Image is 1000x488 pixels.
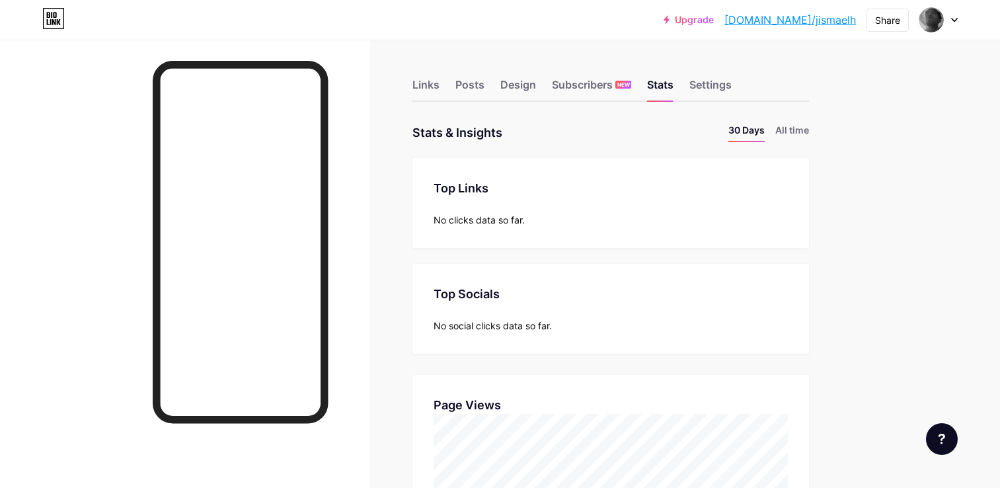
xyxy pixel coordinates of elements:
a: [DOMAIN_NAME]/jismaelh [724,12,856,28]
div: Stats & Insights [412,123,502,142]
div: Links [412,77,440,101]
div: Posts [455,77,484,101]
div: Subscribers [552,77,631,101]
div: Top Socials [434,285,788,303]
div: Settings [689,77,732,101]
div: No social clicks data so far. [434,319,788,333]
div: Stats [647,77,673,101]
img: Ismael Hernández José Alberto [919,7,944,32]
div: No clicks data so far. [434,213,788,227]
li: 30 Days [728,123,765,142]
span: NEW [617,81,630,89]
div: Design [500,77,536,101]
div: Page Views [434,396,788,414]
a: Upgrade [664,15,714,25]
div: Top Links [434,179,788,197]
li: All time [775,123,809,142]
div: Share [875,13,900,27]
